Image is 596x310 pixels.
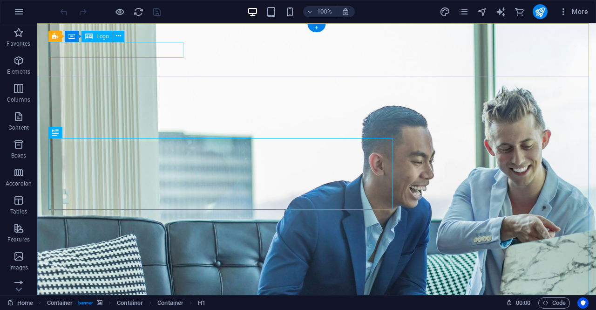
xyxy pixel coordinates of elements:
p: Favorites [7,40,30,48]
button: design [440,6,451,17]
i: This element contains a background [97,300,102,305]
i: Pages (Ctrl+Alt+S) [458,7,469,17]
span: Click to select. Double-click to edit [157,297,183,309]
p: Elements [7,68,31,76]
button: text_generator [495,6,507,17]
button: publish [533,4,548,19]
span: 00 00 [516,297,530,309]
p: Content [8,124,29,131]
div: + [307,24,325,32]
p: Features [7,236,30,243]
p: Images [9,264,28,271]
p: Boxes [11,152,27,159]
i: Reload page [133,7,144,17]
button: Usercentrics [577,297,589,309]
i: AI Writer [495,7,506,17]
p: Columns [7,96,30,103]
a: Click to cancel selection. Double-click to open Pages [7,297,33,309]
span: : [522,299,524,306]
nav: breadcrumb [47,297,206,309]
i: Commerce [514,7,525,17]
button: reload [133,6,144,17]
button: 100% [303,6,336,17]
span: More [559,7,588,16]
p: Accordion [6,180,32,187]
span: Logo [96,34,109,39]
span: Code [542,297,566,309]
p: Tables [10,208,27,215]
i: On resize automatically adjust zoom level to fit chosen device. [341,7,350,16]
i: Publish [535,7,545,17]
button: pages [458,6,469,17]
h6: Session time [506,297,531,309]
span: . banner [76,297,93,309]
button: navigator [477,6,488,17]
span: Click to select. Double-click to edit [117,297,143,309]
h6: 100% [317,6,332,17]
i: Navigator [477,7,488,17]
button: More [555,4,592,19]
span: Click to select. Double-click to edit [47,297,73,309]
button: commerce [514,6,525,17]
span: Click to select. Double-click to edit [198,297,205,309]
i: Design (Ctrl+Alt+Y) [440,7,450,17]
button: Code [538,297,570,309]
